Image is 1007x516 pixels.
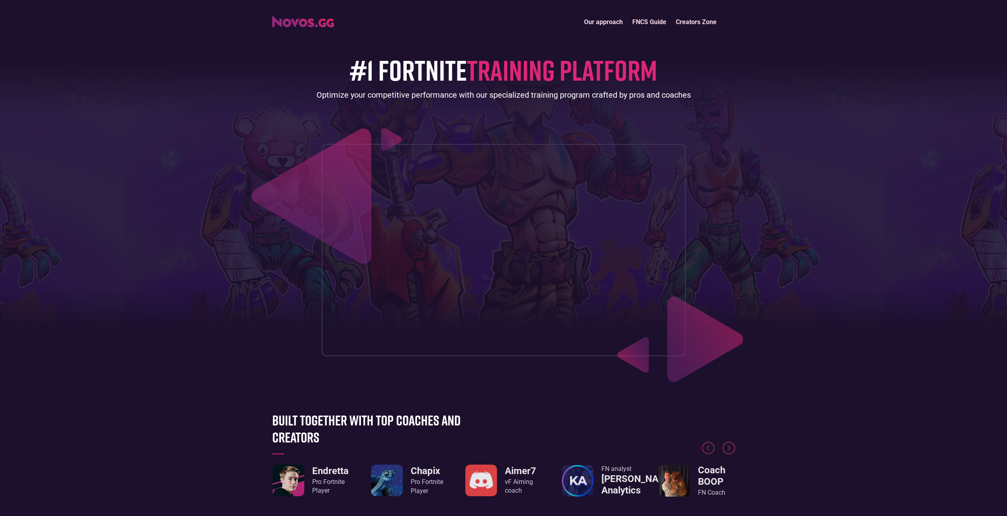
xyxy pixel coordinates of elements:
div: Pro Fortnite Player [411,478,443,495]
div: Next slide [723,442,735,461]
a: home [272,13,334,27]
div: Previous slide [702,442,715,461]
h3: Aimer7 [505,465,542,477]
h1: #1 FORTNITE [350,54,657,85]
div: 5 / 8 [658,465,735,497]
a: Aimer7vF Aiming coach [465,465,542,496]
div: Pro Fortnite Player [312,478,349,495]
a: FN analyst[PERSON_NAME] Analytics [562,465,639,497]
a: Our approach [579,13,628,30]
div: 2 / 8 [369,465,446,496]
a: EndrettaPro FortnitePlayer [273,465,349,496]
div: 3 / 8 [465,465,542,496]
div: FN analyst [601,465,675,473]
div: Next slide [723,442,735,454]
h3: Endretta [312,465,349,477]
span: TRAINING PLATFORM [467,53,657,87]
div: 1 / 8 [272,465,349,496]
h3: Chapix [411,465,443,477]
h3: [PERSON_NAME] Analytics [601,473,675,496]
div: FN Coach [698,488,735,497]
a: Coach BOOPFN Coach [658,465,735,497]
a: ChapixPro FortnitePlayer [371,465,443,496]
div: Optimize your competitive performance with our specialized training program crafted by pros and c... [317,89,691,100]
a: Creators Zone [671,13,721,30]
a: FNCS Guide [628,13,671,30]
div: 4 / 8 [562,465,639,497]
iframe: Increase your placement in 14 days (Novos.gg) [328,151,679,349]
div: vF Aiming coach [505,478,542,495]
h3: Coach BOOP [698,465,735,488]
